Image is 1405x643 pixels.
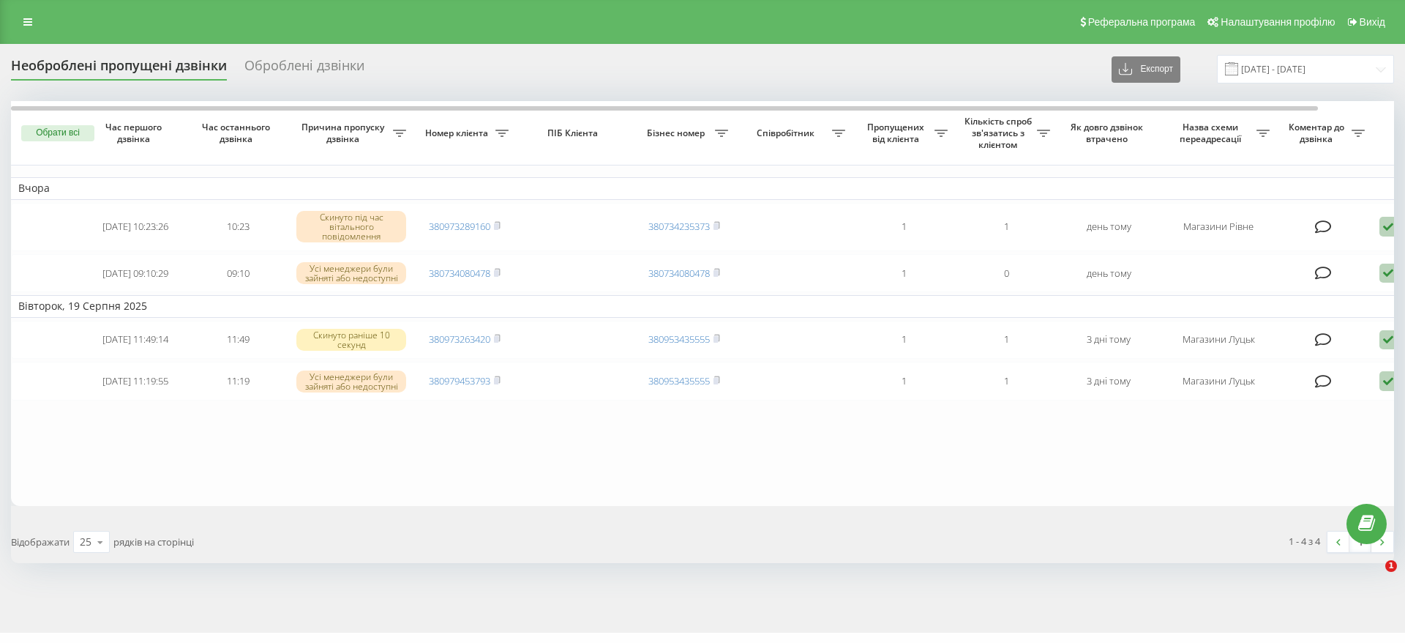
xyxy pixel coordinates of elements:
td: 3 дні тому [1057,362,1160,401]
div: 25 [80,535,91,549]
td: 1 [955,321,1057,360]
td: день тому [1057,254,1160,293]
a: 380979453793 [429,374,490,387]
td: 09:10 [187,254,289,293]
span: Коментар до дзвінка [1284,122,1352,144]
span: Час першого дзвінка [96,122,175,144]
div: Усі менеджери були зайняті або недоступні [296,262,406,284]
span: Номер клієнта [421,127,495,139]
a: 380734235373 [648,220,710,233]
td: 1 [853,254,955,293]
td: [DATE] 11:19:55 [84,362,187,401]
td: Магазини Луцьк [1160,321,1277,360]
a: 380734080478 [429,267,490,280]
span: Пропущених від клієнта [860,122,934,144]
td: 1 [853,362,955,401]
div: 1 - 4 з 4 [1289,534,1320,549]
td: Магазини Рівне [1160,203,1277,251]
div: Оброблені дзвінки [244,58,364,81]
td: 0 [955,254,1057,293]
td: 10:23 [187,203,289,251]
a: 380973263420 [429,332,490,346]
div: Усі менеджери були зайняті або недоступні [296,371,406,393]
td: 1 [955,203,1057,251]
span: Вихід [1360,16,1385,28]
td: 1 [853,203,955,251]
span: Бізнес номер [640,127,715,139]
div: Скинуто під час вітального повідомлення [296,211,406,243]
div: Скинуто раніше 10 секунд [296,329,406,351]
span: Час останнього дзвінка [198,122,277,144]
button: Обрати всі [21,125,94,141]
span: Причина пропуску дзвінка [296,122,393,144]
span: рядків на сторінці [113,535,194,549]
td: [DATE] 11:49:14 [84,321,187,360]
a: 380973289160 [429,220,490,233]
td: 1 [955,362,1057,401]
td: 11:49 [187,321,289,360]
span: Відображати [11,535,70,549]
a: 380953435555 [648,332,710,346]
div: Необроблені пропущені дзвінки [11,58,227,81]
iframe: Intercom live chat [1355,560,1390,595]
button: Експорт [1112,56,1180,83]
span: Як довго дзвінок втрачено [1069,122,1148,144]
td: Магазини Луцьк [1160,362,1277,401]
td: [DATE] 09:10:29 [84,254,187,293]
td: день тому [1057,203,1160,251]
td: [DATE] 10:23:26 [84,203,187,251]
a: 380734080478 [648,267,710,280]
span: Кількість спроб зв'язатись з клієнтом [962,116,1037,150]
span: Співробітник [743,127,832,139]
span: 1 [1385,560,1397,572]
td: 3 дні тому [1057,321,1160,360]
td: 1 [853,321,955,360]
a: 380953435555 [648,374,710,387]
span: Реферальна програма [1088,16,1196,28]
span: Налаштування профілю [1221,16,1335,28]
td: 11:19 [187,362,289,401]
span: Назва схеми переадресації [1167,122,1256,144]
span: ПІБ Клієнта [528,127,621,139]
